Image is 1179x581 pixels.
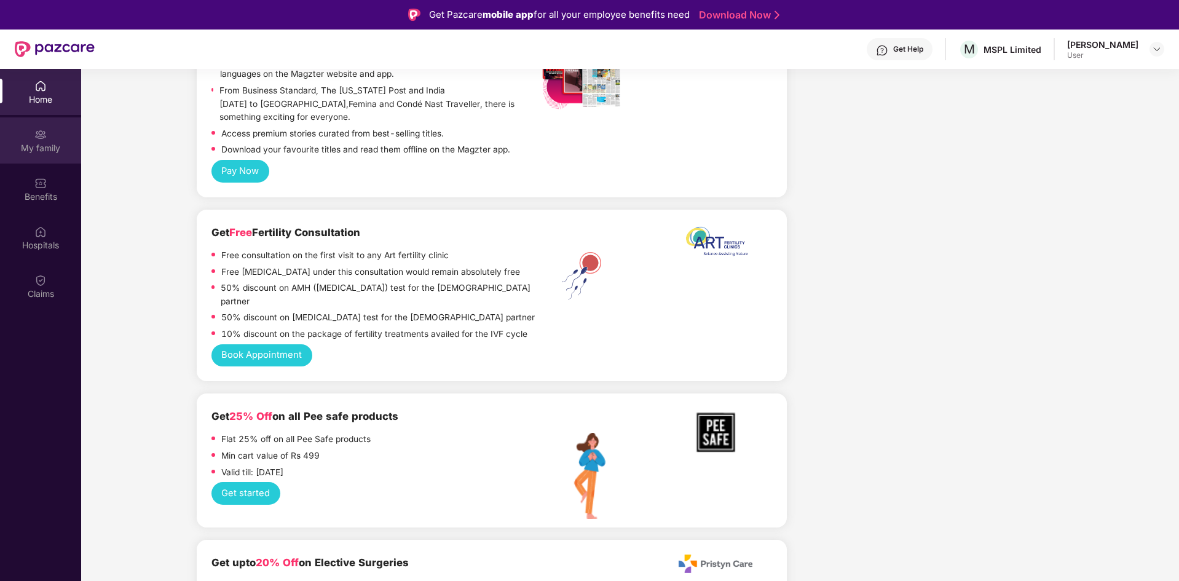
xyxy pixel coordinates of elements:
[984,44,1041,55] div: MSPL Limited
[211,226,360,239] b: Get Fertility Consultation
[221,249,449,263] p: Free consultation on the first visit to any Art fertility clinic
[211,556,409,569] b: Get upto on Elective Surgeries
[221,328,527,341] p: 10% discount on the package of fertility treatments availed for the IVF cycle
[483,9,534,20] strong: mobile app
[1067,39,1138,50] div: [PERSON_NAME]
[211,344,312,367] button: Book Appointment
[221,282,538,308] p: 50% discount on AMH ([MEDICAL_DATA]) test for the [DEMOGRAPHIC_DATA] partner
[1152,44,1162,54] img: svg+xml;base64,PHN2ZyBpZD0iRHJvcGRvd24tMzJ4MzIiIHhtbG5zPSJodHRwOi8vd3d3LnczLm9yZy8yMDAwL3N2ZyIgd2...
[34,177,47,189] img: svg+xml;base64,PHN2ZyBpZD0iQmVuZWZpdHMiIHhtbG5zPSJodHRwOi8vd3d3LnczLm9yZy8yMDAwL3N2ZyIgd2lkdGg9Ij...
[775,9,779,22] img: Stroke
[34,128,47,141] img: svg+xml;base64,PHN2ZyB3aWR0aD0iMjAiIGhlaWdodD0iMjAiIHZpZXdCb3g9IjAgMCAyMCAyMCIgZmlsbD0ibm9uZSIgeG...
[34,226,47,238] img: svg+xml;base64,PHN2ZyBpZD0iSG9zcGl0YWxzIiB4bWxucz0iaHR0cDovL3d3dy53My5vcmcvMjAwMC9zdmciIHdpZHRoPS...
[964,42,975,57] span: M
[221,433,371,446] p: Flat 25% off on all Pee Safe products
[211,410,398,422] b: Get on all Pee safe products
[211,160,269,183] button: Pay Now
[221,449,320,463] p: Min cart value of Rs 499
[221,127,444,141] p: Access premium stories curated from best-selling titles.
[679,224,752,264] img: ART%20logo%20printable%20jpg.jpg
[221,466,283,480] p: Valid till: [DATE]
[34,274,47,287] img: svg+xml;base64,PHN2ZyBpZD0iQ2xhaW0iIHhtbG5zPSJodHRwOi8vd3d3LnczLm9yZy8yMDAwL3N2ZyIgd2lkdGg9IjIwIi...
[256,556,299,569] span: 20% Off
[34,80,47,92] img: svg+xml;base64,PHN2ZyBpZD0iSG9tZSIgeG1sbnM9Imh0dHA6Ly93d3cudzMub3JnLzIwMDAvc3ZnIiB3aWR0aD0iMjAiIG...
[229,226,252,239] span: Free
[221,143,510,157] p: Download your favourite titles and read them offline on the Magzter app.
[211,482,280,505] button: Get started
[679,408,752,456] img: PEE_SAFE%20Logo.png
[699,9,776,22] a: Download Now
[679,555,752,573] img: Pristyn_Care_Logo%20(1).png
[876,44,888,57] img: svg+xml;base64,PHN2ZyBpZD0iSGVscC0zMngzMiIgeG1sbnM9Imh0dHA6Ly93d3cudzMub3JnLzIwMDAvc3ZnIiB3aWR0aD...
[538,433,625,519] img: Pee_Safe%20Illustration.png
[1067,50,1138,60] div: User
[408,9,420,21] img: Logo
[538,249,625,303] img: ART%20Fertility.png
[429,7,690,22] div: Get Pazcare for all your employee benefits need
[221,266,520,279] p: Free [MEDICAL_DATA] under this consultation would remain absolutely free
[221,311,535,325] p: 50% discount on [MEDICAL_DATA] test for the [DEMOGRAPHIC_DATA] partner
[219,84,538,124] p: From Business Standard, The [US_STATE] Post and India [DATE] to [GEOGRAPHIC_DATA],Femina and Cond...
[229,410,272,422] span: 25% Off
[893,44,923,54] div: Get Help
[15,41,95,57] img: New Pazcare Logo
